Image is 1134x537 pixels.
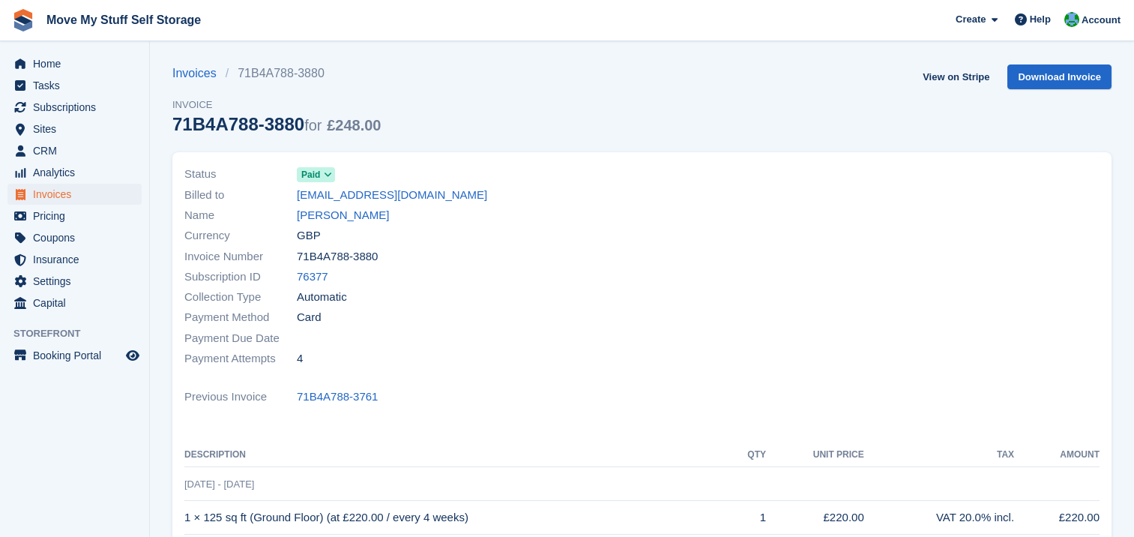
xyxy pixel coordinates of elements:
[297,207,389,224] a: [PERSON_NAME]
[917,64,995,89] a: View on Stripe
[33,205,123,226] span: Pricing
[172,64,226,82] a: Invoices
[184,166,297,183] span: Status
[184,330,297,347] span: Payment Due Date
[7,97,142,118] a: menu
[33,97,123,118] span: Subscriptions
[297,388,378,406] a: 71B4A788-3761
[297,166,335,183] a: Paid
[1030,12,1051,27] span: Help
[172,64,381,82] nav: breadcrumbs
[184,478,254,490] span: [DATE] - [DATE]
[33,227,123,248] span: Coupons
[864,443,1014,467] th: Tax
[184,350,297,367] span: Payment Attempts
[297,289,347,306] span: Automatic
[184,187,297,204] span: Billed to
[7,227,142,248] a: menu
[766,443,864,467] th: Unit Price
[13,326,149,341] span: Storefront
[33,345,123,366] span: Booking Portal
[33,292,123,313] span: Capital
[301,168,320,181] span: Paid
[7,140,142,161] a: menu
[7,205,142,226] a: menu
[184,227,297,244] span: Currency
[1064,12,1079,27] img: Dan
[184,289,297,306] span: Collection Type
[184,501,731,535] td: 1 × 125 sq ft (Ground Floor) (at £220.00 / every 4 weeks)
[33,249,123,270] span: Insurance
[7,162,142,183] a: menu
[297,187,487,204] a: [EMAIL_ADDRESS][DOMAIN_NAME]
[33,75,123,96] span: Tasks
[172,114,381,134] div: 71B4A788-3880
[297,350,303,367] span: 4
[7,53,142,74] a: menu
[33,184,123,205] span: Invoices
[731,443,766,467] th: QTY
[184,388,297,406] span: Previous Invoice
[172,97,381,112] span: Invoice
[7,249,142,270] a: menu
[124,346,142,364] a: Preview store
[184,443,731,467] th: Description
[40,7,207,32] a: Move My Stuff Self Storage
[304,117,322,133] span: for
[297,227,321,244] span: GBP
[184,207,297,224] span: Name
[1007,64,1112,89] a: Download Invoice
[297,309,322,326] span: Card
[184,309,297,326] span: Payment Method
[7,75,142,96] a: menu
[7,118,142,139] a: menu
[327,117,381,133] span: £248.00
[33,271,123,292] span: Settings
[7,184,142,205] a: menu
[297,268,328,286] a: 76377
[956,12,986,27] span: Create
[12,9,34,31] img: stora-icon-8386f47178a22dfd0bd8f6a31ec36ba5ce8667c1dd55bd0f319d3a0aa187defe.svg
[1014,501,1100,535] td: £220.00
[184,268,297,286] span: Subscription ID
[731,501,766,535] td: 1
[864,509,1014,526] div: VAT 20.0% incl.
[33,162,123,183] span: Analytics
[33,53,123,74] span: Home
[766,501,864,535] td: £220.00
[7,292,142,313] a: menu
[7,271,142,292] a: menu
[1014,443,1100,467] th: Amount
[1082,13,1121,28] span: Account
[184,248,297,265] span: Invoice Number
[7,345,142,366] a: menu
[33,140,123,161] span: CRM
[297,248,378,265] span: 71B4A788-3880
[33,118,123,139] span: Sites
